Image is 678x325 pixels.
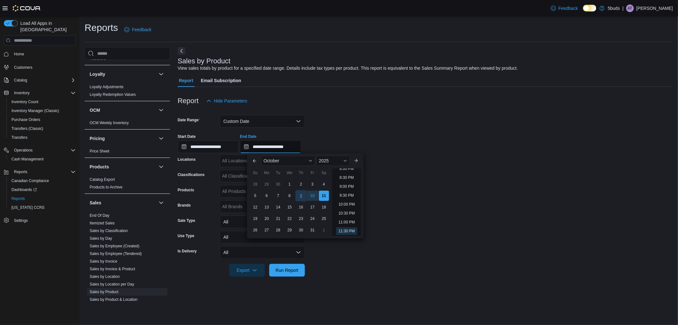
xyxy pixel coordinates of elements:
[337,192,356,199] li: 9:30 PM
[90,213,109,218] span: End Of Day
[11,216,76,224] span: Settings
[583,11,583,12] span: Dark Mode
[178,218,195,223] label: Sale Type
[90,266,135,272] span: Sales by Invoice & Product
[178,187,194,193] label: Products
[262,225,272,235] div: day-27
[4,47,76,242] nav: Complex example
[319,179,329,189] div: day-4
[9,204,47,211] a: [US_STATE] CCRS
[157,106,165,114] button: OCM
[332,168,361,236] ul: Time
[250,179,330,236] div: October, 2025
[6,106,78,115] button: Inventory Manager (Classic)
[264,158,279,163] span: October
[262,168,272,178] div: Mo
[85,21,118,34] h1: Reports
[90,259,117,264] span: Sales by Invoice
[11,146,35,154] button: Operations
[284,214,295,224] div: day-22
[90,244,140,249] span: Sales by Employee (Created)
[90,282,134,286] a: Sales by Location per Day
[296,168,306,178] div: Th
[9,177,76,185] span: Canadian Compliance
[11,99,38,104] span: Inventory Count
[90,236,112,241] span: Sales by Day
[90,259,117,264] a: Sales by Invoice
[9,177,51,185] a: Canadian Compliance
[9,186,39,194] a: Dashboards
[157,163,165,171] button: Products
[284,191,295,201] div: day-8
[220,231,305,244] button: All
[178,57,230,65] h3: Sales by Product
[90,282,134,287] span: Sales by Location per Day
[273,179,283,189] div: day-30
[296,214,306,224] div: day-23
[90,185,122,189] a: Products to Archive
[201,74,241,87] span: Email Subscription
[262,191,272,201] div: day-6
[220,246,305,259] button: All
[626,4,634,12] div: Alyssa Tatrol
[284,179,295,189] div: day-1
[11,126,43,131] span: Transfers (Classic)
[18,20,76,33] span: Load All Apps in [GEOGRAPHIC_DATA]
[85,176,170,194] div: Products
[6,194,78,203] button: Reports
[90,244,140,248] a: Sales by Employee (Created)
[296,202,306,212] div: day-16
[6,97,78,106] button: Inventory Count
[336,209,357,217] li: 10:30 PM
[9,155,46,163] a: Cash Management
[178,47,185,55] button: Next
[178,117,200,123] label: Date Range
[319,191,329,201] div: day-11
[9,98,41,106] a: Inventory Count
[90,92,136,97] span: Loyalty Redemption Values
[1,167,78,176] button: Reports
[261,156,315,166] div: Button. Open the month selector. October is currently selected.
[276,267,298,273] span: Run Report
[90,297,138,302] a: Sales by Product & Location
[628,4,632,12] span: AT
[250,156,260,166] button: Previous Month
[9,116,76,124] span: Purchase Orders
[11,89,76,97] span: Inventory
[9,186,76,194] span: Dashboards
[250,168,260,178] div: Su
[250,179,260,189] div: day-28
[9,134,76,141] span: Transfers
[1,76,78,85] button: Catalog
[6,203,78,212] button: [US_STATE] CCRS
[636,4,673,12] p: [PERSON_NAME]
[284,202,295,212] div: day-15
[11,168,30,176] button: Reports
[9,134,30,141] a: Transfers
[262,214,272,224] div: day-20
[90,200,101,206] h3: Sales
[90,71,105,77] h3: Loyalty
[90,107,100,113] h3: OCM
[90,149,109,153] a: Price Sheet
[319,214,329,224] div: day-25
[178,97,199,105] h3: Report
[132,26,151,33] span: Feedback
[6,176,78,185] button: Canadian Compliance
[337,174,356,181] li: 8:30 PM
[11,168,76,176] span: Reports
[14,90,30,95] span: Inventory
[273,191,283,201] div: day-7
[11,217,30,224] a: Settings
[90,267,135,271] a: Sales by Invoice & Product
[336,227,357,235] li: 11:30 PM
[316,156,350,166] div: Button. Open the year selector. 2025 is currently selected.
[6,155,78,164] button: Cash Management
[250,214,260,224] div: day-19
[295,190,306,201] div: day-9
[9,107,62,115] a: Inventory Manager (Classic)
[179,74,193,87] span: Report
[90,85,124,89] a: Loyalty Adjustments
[11,63,76,71] span: Customers
[622,4,624,12] p: |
